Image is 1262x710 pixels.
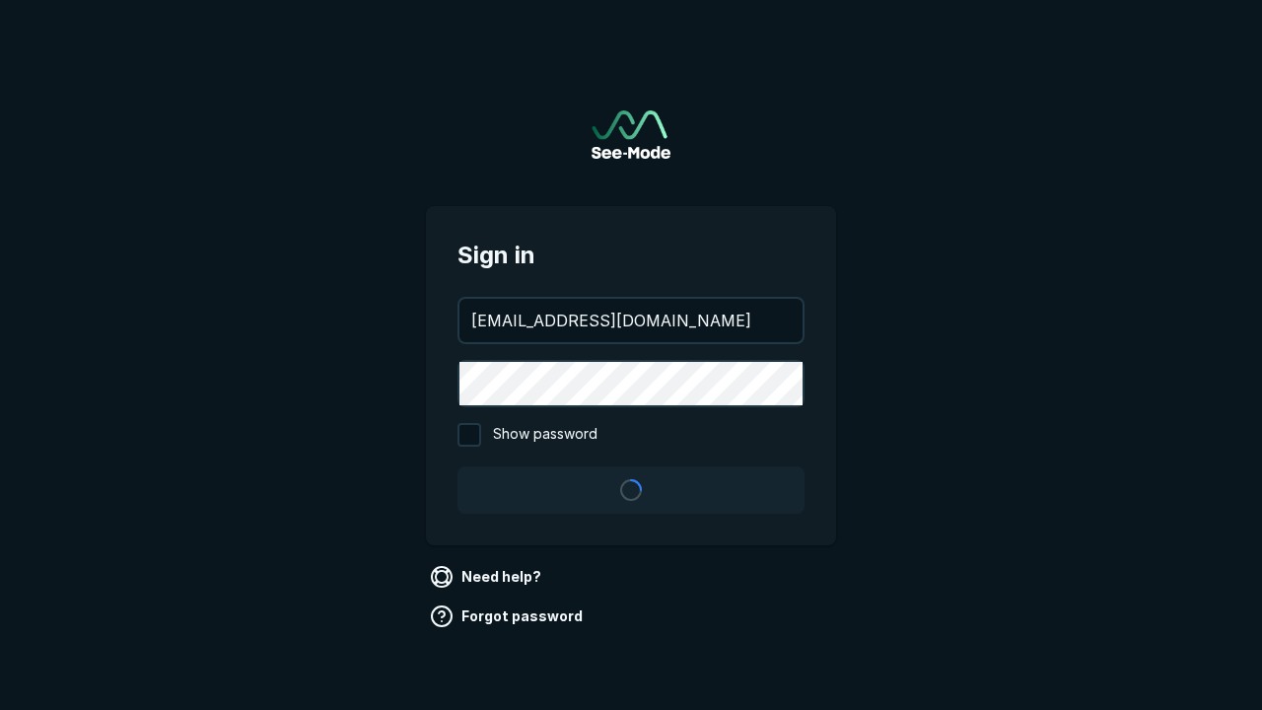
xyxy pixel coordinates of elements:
input: your@email.com [459,299,803,342]
img: See-Mode Logo [592,110,670,159]
a: Go to sign in [592,110,670,159]
span: Sign in [457,238,805,273]
a: Need help? [426,561,549,593]
span: Show password [493,423,597,447]
a: Forgot password [426,601,591,632]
